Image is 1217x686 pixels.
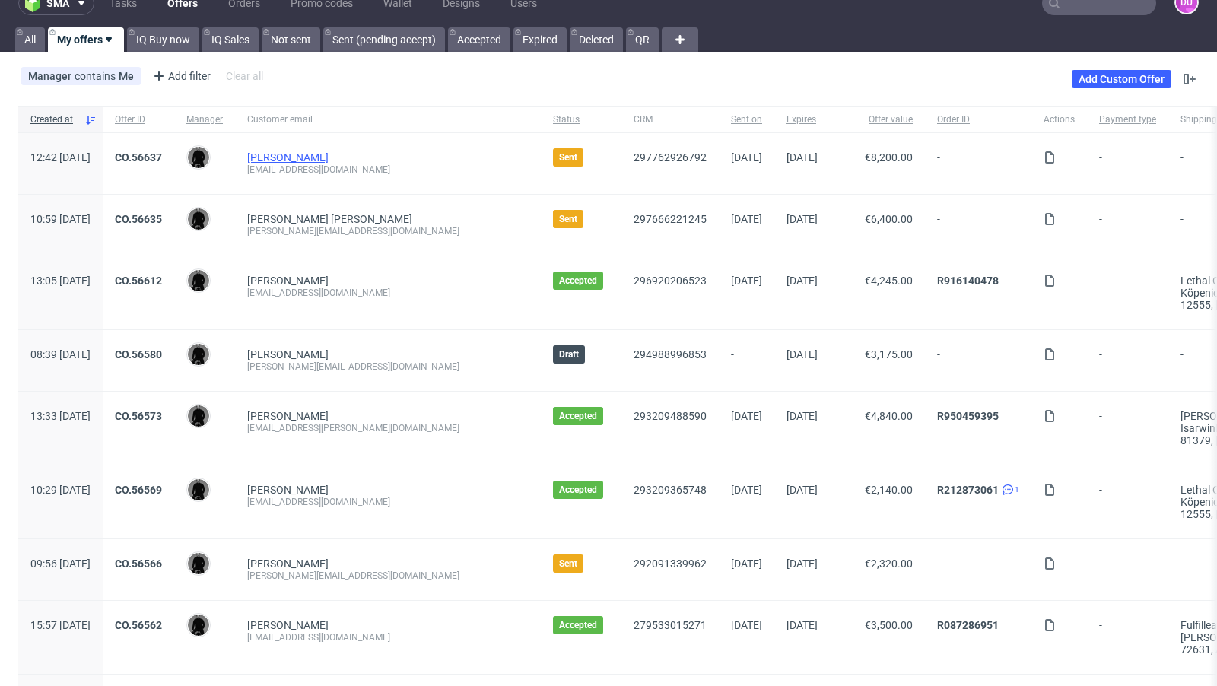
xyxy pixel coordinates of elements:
a: Accepted [448,27,510,52]
span: Manager [28,70,75,82]
span: - [731,348,762,373]
span: €2,140.00 [865,484,913,496]
img: Dawid Urbanowicz [188,553,209,574]
span: [DATE] [786,410,818,422]
a: [PERSON_NAME] [247,410,329,422]
span: [DATE] [731,484,762,496]
a: Expired [513,27,567,52]
a: 297666221245 [634,213,707,225]
div: [EMAIL_ADDRESS][DOMAIN_NAME] [247,496,529,508]
a: All [15,27,45,52]
span: 10:59 [DATE] [30,213,91,225]
a: CO.56566 [115,557,162,570]
span: [DATE] [731,213,762,225]
div: [EMAIL_ADDRESS][DOMAIN_NAME] [247,631,529,643]
span: - [1099,348,1156,373]
span: - [937,213,1019,237]
a: [PERSON_NAME] [247,619,329,631]
a: My offers [48,27,124,52]
span: [DATE] [731,557,762,570]
div: Add filter [147,64,214,88]
span: CRM [634,113,707,126]
span: 13:05 [DATE] [30,275,91,287]
span: Sent [559,151,577,164]
div: [PERSON_NAME][EMAIL_ADDRESS][DOMAIN_NAME] [247,570,529,582]
span: - [1099,484,1156,520]
a: R087286951 [937,619,999,631]
a: CO.56637 [115,151,162,164]
span: [DATE] [786,213,818,225]
a: R950459395 [937,410,999,422]
span: [DATE] [731,619,762,631]
span: 08:39 [DATE] [30,348,91,360]
a: 279533015271 [634,619,707,631]
div: [EMAIL_ADDRESS][DOMAIN_NAME] [247,287,529,299]
img: Dawid Urbanowicz [188,147,209,168]
span: Actions [1044,113,1075,126]
span: 10:29 [DATE] [30,484,91,496]
span: contains [75,70,119,82]
img: Dawid Urbanowicz [188,479,209,500]
span: [DATE] [786,151,818,164]
div: Clear all [223,65,266,87]
img: Dawid Urbanowicz [188,344,209,365]
span: - [1099,213,1156,237]
span: €8,200.00 [865,151,913,164]
a: 1 [999,484,1019,496]
span: Customer email [247,113,529,126]
img: Dawid Urbanowicz [188,208,209,230]
a: R916140478 [937,275,999,287]
span: 15:57 [DATE] [30,619,91,631]
a: CO.56562 [115,619,162,631]
span: Accepted [559,619,597,631]
span: [DATE] [786,619,818,631]
span: Sent on [731,113,762,126]
span: 12:42 [DATE] [30,151,91,164]
span: Accepted [559,410,597,422]
a: 293209488590 [634,410,707,422]
div: [EMAIL_ADDRESS][PERSON_NAME][DOMAIN_NAME] [247,422,529,434]
a: 292091339962 [634,557,707,570]
div: [EMAIL_ADDRESS][DOMAIN_NAME] [247,164,529,176]
a: Deleted [570,27,623,52]
span: 1 [1015,484,1019,496]
span: Draft [559,348,579,360]
span: Accepted [559,275,597,287]
div: [PERSON_NAME][EMAIL_ADDRESS][DOMAIN_NAME] [247,360,529,373]
div: Me [119,70,134,82]
span: - [1099,275,1156,311]
img: Dawid Urbanowicz [188,615,209,636]
a: 297762926792 [634,151,707,164]
span: [DATE] [731,151,762,164]
span: €6,400.00 [865,213,913,225]
span: €4,245.00 [865,275,913,287]
span: €3,175.00 [865,348,913,360]
span: 09:56 [DATE] [30,557,91,570]
a: [PERSON_NAME] [247,275,329,287]
span: Created at [30,113,78,126]
span: Status [553,113,609,126]
a: 294988996853 [634,348,707,360]
a: [PERSON_NAME] [247,484,329,496]
span: - [1099,410,1156,446]
span: - [937,151,1019,176]
span: Accepted [559,484,597,496]
span: [DATE] [786,275,818,287]
div: [PERSON_NAME][EMAIL_ADDRESS][DOMAIN_NAME] [247,225,529,237]
a: [PERSON_NAME] [247,557,329,570]
a: [PERSON_NAME] [247,151,329,164]
span: Expires [786,113,818,126]
a: CO.56612 [115,275,162,287]
span: Offer value [842,113,913,126]
a: Add Custom Offer [1072,70,1171,88]
span: [DATE] [786,484,818,496]
img: Dawid Urbanowicz [188,270,209,291]
span: Manager [186,113,223,126]
span: Sent [559,557,577,570]
span: Sent [559,213,577,225]
a: 293209365748 [634,484,707,496]
a: CO.56580 [115,348,162,360]
span: Offer ID [115,113,162,126]
a: IQ Buy now [127,27,199,52]
span: - [1099,619,1156,656]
